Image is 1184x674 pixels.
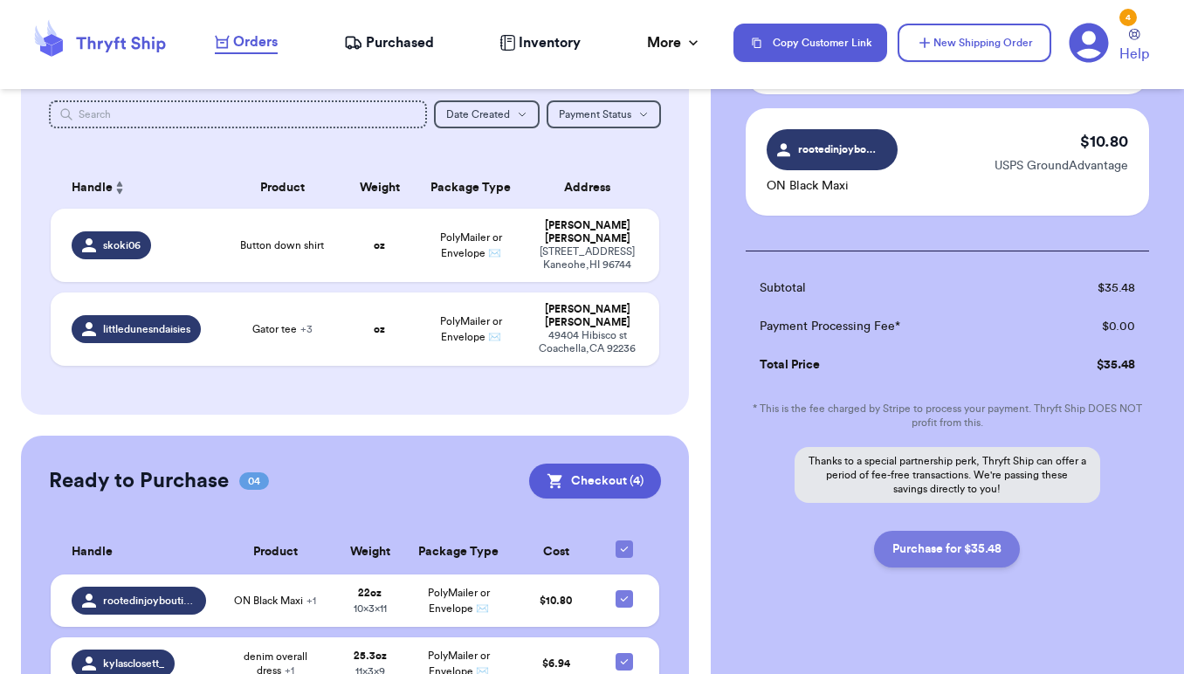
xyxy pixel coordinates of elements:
p: ON Black Maxi [767,177,898,195]
button: Date Created [434,100,540,128]
div: 49404 Hibisco st Coachella , CA 92236 [536,329,638,355]
td: Payment Processing Fee* [746,307,1036,346]
span: + 3 [300,324,313,334]
td: $ 35.48 [1035,269,1149,307]
span: Date Created [446,109,510,120]
div: [PERSON_NAME] [PERSON_NAME] [536,303,638,329]
a: 4 [1069,23,1109,63]
span: + 1 [306,595,316,606]
p: $ 10.80 [1080,129,1128,154]
button: New Shipping Order [898,24,1051,62]
span: PolyMailer or Envelope ✉️ [440,232,502,258]
span: PolyMailer or Envelope ✉️ [440,316,502,342]
strong: 25.3 oz [354,650,387,661]
th: Product [222,167,343,209]
th: Package Type [416,167,525,209]
span: ON Black Maxi [234,594,316,608]
button: Checkout (4) [529,464,661,499]
input: Search [49,100,427,128]
button: Payment Status [547,100,661,128]
span: 04 [239,472,269,490]
td: $ 0.00 [1035,307,1149,346]
button: Sort ascending [113,177,127,198]
span: $ 6.94 [542,658,570,669]
span: rootedinjoyboutique [798,141,881,157]
span: littledunesndaisies [103,322,190,336]
span: Inventory [519,32,581,53]
th: Weight [334,530,405,574]
td: $ 35.48 [1035,346,1149,384]
th: Weight [343,167,416,209]
a: Inventory [499,32,581,53]
span: Payment Status [559,109,631,120]
td: Subtotal [746,269,1036,307]
span: kylasclosett_ [103,657,164,671]
span: Button down shirt [240,238,324,252]
button: Copy Customer Link [733,24,887,62]
strong: oz [374,240,385,251]
div: More [647,32,702,53]
th: Product [217,530,334,574]
th: Address [526,167,659,209]
th: Package Type [405,530,512,574]
h2: Ready to Purchase [49,467,229,495]
button: Purchase for $35.48 [874,531,1020,567]
span: Handle [72,543,113,561]
span: Purchased [366,32,434,53]
span: 10 x 3 x 11 [354,603,387,614]
strong: 22 oz [358,588,382,598]
span: skoki06 [103,238,141,252]
span: rootedinjoyboutique [103,594,195,608]
span: Orders [233,31,278,52]
a: Purchased [344,32,434,53]
span: Handle [72,179,113,197]
p: USPS GroundAdvantage [995,157,1128,175]
th: Cost [512,530,600,574]
div: [PERSON_NAME] [PERSON_NAME] [536,219,638,245]
div: 4 [1119,9,1137,26]
strong: oz [374,324,385,334]
a: Orders [215,31,278,54]
span: $ 10.80 [540,595,572,606]
a: Help [1119,29,1149,65]
span: Help [1119,44,1149,65]
span: PolyMailer or Envelope ✉️ [428,588,490,614]
p: * This is the fee charged by Stripe to process your payment. Thryft Ship DOES NOT profit from this. [746,402,1149,430]
div: [STREET_ADDRESS] Kaneohe , HI 96744 [536,245,638,272]
p: Thanks to a special partnership perk, Thryft Ship can offer a period of fee-free transactions. We... [795,447,1100,503]
span: Gator tee [252,322,313,336]
td: Total Price [746,346,1036,384]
